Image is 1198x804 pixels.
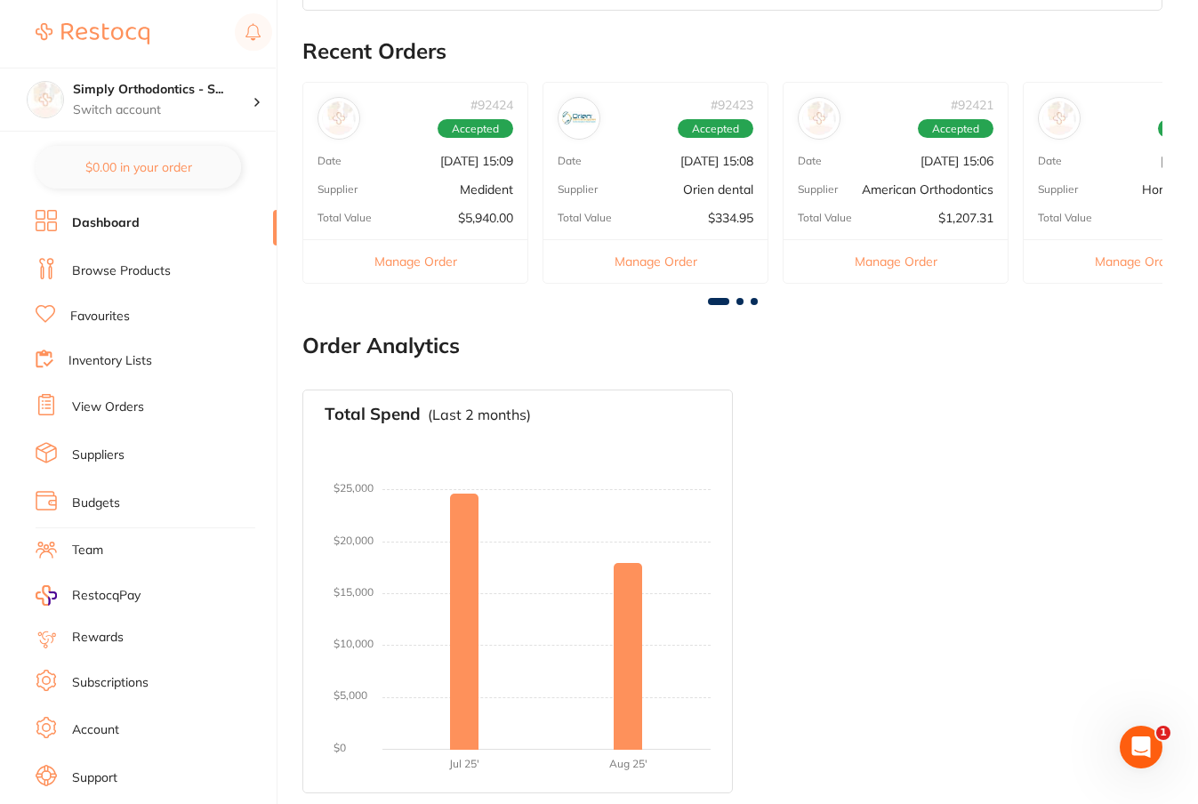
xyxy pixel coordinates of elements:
[72,446,125,464] a: Suppliers
[938,211,993,225] p: $1,207.31
[1120,726,1162,768] iframe: Intercom live chat
[318,183,358,196] p: Supplier
[558,212,612,224] p: Total Value
[921,154,993,168] p: [DATE] 15:06
[303,239,527,283] button: Manage Order
[798,155,822,167] p: Date
[708,211,753,225] p: $334.95
[1038,183,1078,196] p: Supplier
[798,183,838,196] p: Supplier
[458,211,513,225] p: $5,940.00
[36,13,149,54] a: Restocq Logo
[543,239,768,283] button: Manage Order
[73,81,253,99] h4: Simply Orthodontics - Sunbury
[562,101,596,135] img: Orien dental
[302,334,1162,358] h2: Order Analytics
[711,98,753,112] p: # 92423
[1038,212,1092,224] p: Total Value
[951,98,993,112] p: # 92421
[36,23,149,44] img: Restocq Logo
[683,182,753,197] p: Orien dental
[68,352,152,370] a: Inventory Lists
[28,82,63,117] img: Simply Orthodontics - Sunbury
[72,721,119,739] a: Account
[318,155,342,167] p: Date
[918,119,993,139] span: Accepted
[318,212,372,224] p: Total Value
[72,398,144,416] a: View Orders
[678,119,753,139] span: Accepted
[440,154,513,168] p: [DATE] 15:09
[798,212,852,224] p: Total Value
[438,119,513,139] span: Accepted
[36,585,141,606] a: RestocqPay
[460,182,513,197] p: Medident
[784,239,1008,283] button: Manage Order
[862,182,993,197] p: American Orthodontics
[72,214,140,232] a: Dashboard
[428,406,531,422] p: (Last 2 months)
[73,101,253,119] p: Switch account
[72,674,149,692] a: Subscriptions
[802,101,836,135] img: American Orthodontics
[70,308,130,326] a: Favourites
[1156,726,1170,740] span: 1
[680,154,753,168] p: [DATE] 15:08
[72,494,120,512] a: Budgets
[470,98,513,112] p: # 92424
[36,146,241,189] button: $0.00 in your order
[325,405,421,424] h3: Total Spend
[36,585,57,606] img: RestocqPay
[72,262,171,280] a: Browse Products
[72,629,124,647] a: Rewards
[72,542,103,559] a: Team
[558,155,582,167] p: Date
[1042,101,1076,135] img: Horseley Dental
[302,39,1162,64] h2: Recent Orders
[558,183,598,196] p: Supplier
[322,101,356,135] img: Medident
[1038,155,1062,167] p: Date
[72,587,141,605] span: RestocqPay
[72,769,117,787] a: Support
